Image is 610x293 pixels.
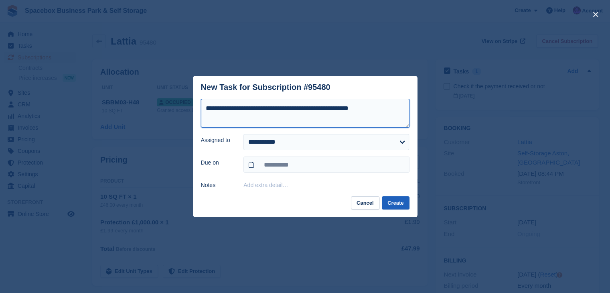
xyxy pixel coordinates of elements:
[201,136,234,144] label: Assigned to
[382,196,409,210] button: Create
[589,8,602,21] button: close
[201,181,234,189] label: Notes
[201,159,234,167] label: Due on
[351,196,379,210] button: Cancel
[201,83,330,92] div: New Task for Subscription #95480
[243,182,288,188] button: Add extra detail…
